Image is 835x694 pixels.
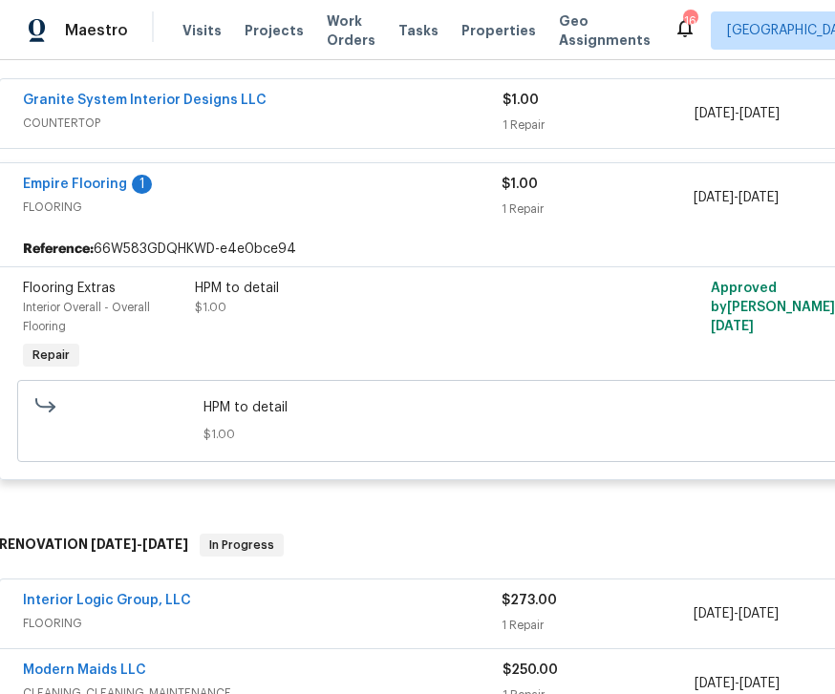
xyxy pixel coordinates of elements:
span: [DATE] [694,191,734,204]
span: Repair [25,346,77,365]
span: FLOORING [23,198,502,217]
span: Maestro [65,21,128,40]
div: 1 [132,175,152,194]
span: COUNTERTOP [23,114,503,133]
span: Flooring Extras [23,282,116,295]
a: Granite System Interior Designs LLC [23,94,267,107]
span: [DATE] [711,320,754,333]
div: 16 [683,11,696,31]
span: [DATE] [694,607,734,620]
div: 1 Repair [503,116,695,135]
span: Projects [245,21,304,40]
span: - [694,188,779,207]
span: [DATE] [739,191,779,204]
a: Modern Maids LLC [23,663,146,677]
span: $250.00 [503,663,558,677]
span: [DATE] [695,107,735,120]
span: - [695,674,780,693]
span: Geo Assignments [559,11,651,50]
span: [DATE] [739,677,780,690]
span: $1.00 [503,94,539,107]
span: In Progress [202,536,282,555]
span: Visits [182,21,222,40]
div: 1 Repair [502,200,693,219]
b: Reference: [23,240,94,259]
span: $1.00 [502,178,538,191]
span: [DATE] [91,537,137,551]
span: FLOORING [23,614,502,633]
div: 1 Repair [502,616,693,635]
span: Interior Overall - Overall Flooring [23,302,150,332]
span: [DATE] [695,677,735,690]
div: HPM to detail [195,279,613,298]
span: [DATE] [142,537,188,551]
span: $1.00 [195,302,226,313]
span: Tasks [398,24,439,37]
span: - [91,537,188,551]
span: [DATE] [739,607,779,620]
a: Interior Logic Group, LLC [23,594,191,607]
span: - [695,104,780,123]
span: Properties [461,21,536,40]
span: - [694,604,779,623]
span: [DATE] [739,107,780,120]
span: $273.00 [502,594,557,607]
a: Empire Flooring [23,178,127,191]
span: Work Orders [327,11,375,50]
